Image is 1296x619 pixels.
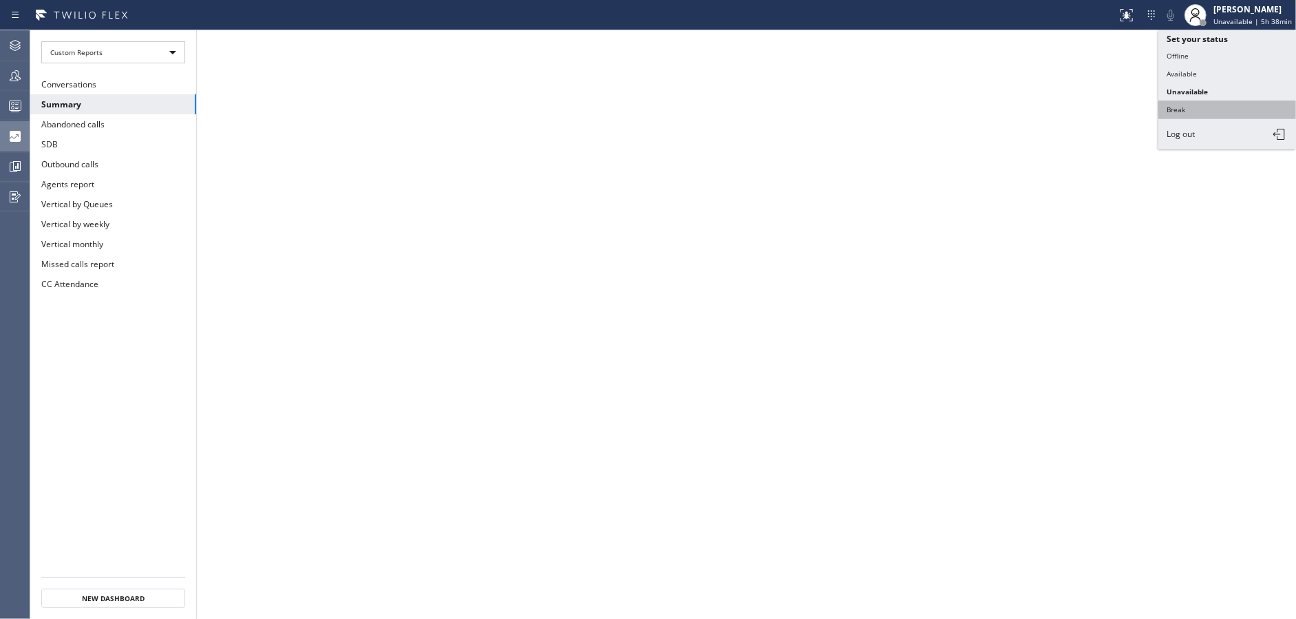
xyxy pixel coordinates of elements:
[30,154,196,174] button: Outbound calls
[30,94,196,114] button: Summary
[197,30,1296,619] iframe: dashboard_b794bedd1109
[30,254,196,274] button: Missed calls report
[30,274,196,294] button: CC Attendance
[30,74,196,94] button: Conversations
[41,41,185,63] div: Custom Reports
[30,174,196,194] button: Agents report
[1213,3,1292,15] div: [PERSON_NAME]
[30,214,196,234] button: Vertical by weekly
[30,194,196,214] button: Vertical by Queues
[30,114,196,134] button: Abandoned calls
[1161,6,1180,25] button: Mute
[1213,17,1292,26] span: Unavailable | 5h 38min
[30,234,196,254] button: Vertical monthly
[30,134,196,154] button: SDB
[41,589,185,608] button: New Dashboard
